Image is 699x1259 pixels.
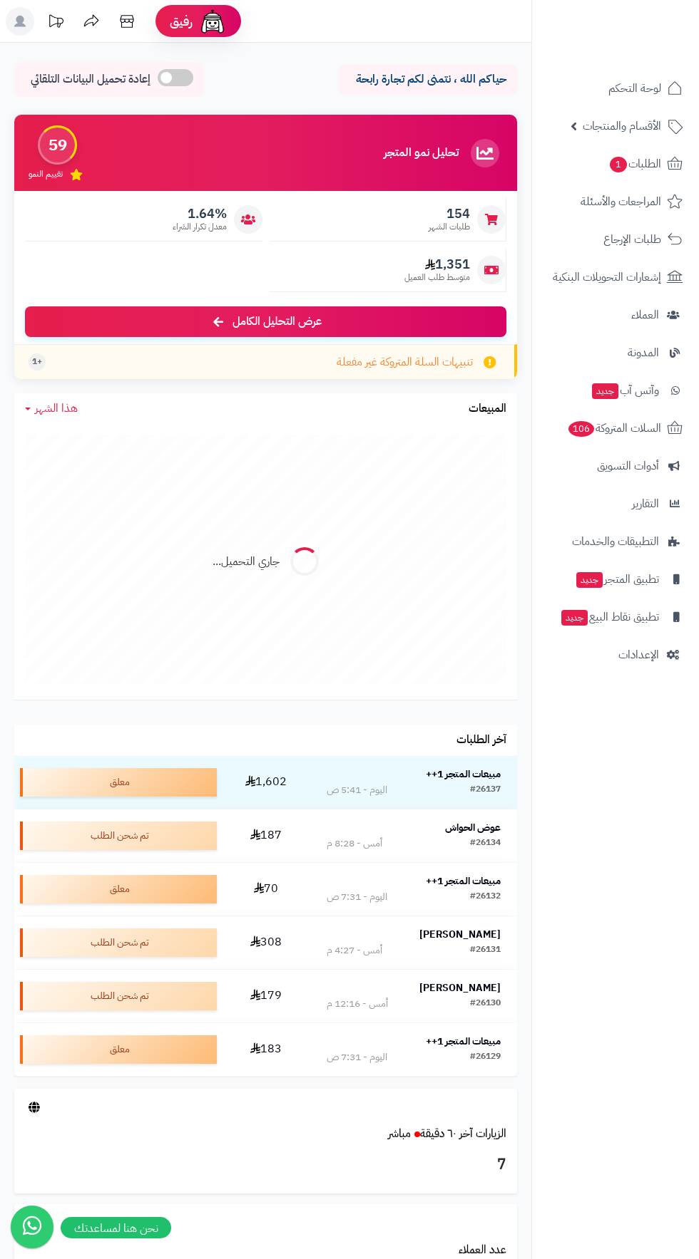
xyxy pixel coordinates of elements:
[349,71,506,88] p: حياكم الله ، نتمنى لكم تجارة رابحة
[445,820,501,835] strong: عوض الحواش
[581,192,661,212] span: المراجعات والأسئلة
[597,456,659,476] span: أدوات التسويق
[25,400,78,417] a: هذا الشهر
[20,875,217,903] div: معلق
[32,356,42,368] span: +1
[560,607,659,627] span: تطبيق نقاط البيع
[426,874,501,888] strong: مبيعات المتجر 1++
[618,645,659,665] span: الإعدادات
[20,768,217,797] div: معلق
[575,569,659,589] span: تطبيق المتجر
[470,836,501,851] div: #26134
[631,305,659,325] span: العملاء
[583,116,661,136] span: الأقسام والمنتجات
[541,222,690,257] a: طلبات الإرجاع
[337,354,473,371] span: تنبيهات السلة المتروكة غير مفعلة
[170,13,193,30] span: رفيق
[632,494,659,514] span: التقارير
[25,1153,506,1177] h3: 7
[470,890,501,904] div: #26132
[388,1125,411,1142] small: مباشر
[572,532,659,551] span: التطبيقات والخدمات
[541,147,690,181] a: الطلبات1
[20,822,217,850] div: تم شحن الطلب
[541,336,690,370] a: المدونة
[456,734,506,747] h3: آخر الطلبات
[541,562,690,596] a: تطبيق المتجرجديد
[419,927,501,942] strong: [PERSON_NAME]
[541,71,690,105] a: لوحة التحكم
[327,783,387,797] div: اليوم - 5:41 ص
[469,403,506,415] h3: المبيعات
[327,1050,387,1064] div: اليوم - 7:31 ص
[592,383,618,399] span: جديد
[567,418,661,438] span: السلات المتروكة
[426,1034,501,1049] strong: مبيعات المتجر 1++
[198,7,227,36] img: ai-face.png
[384,147,459,160] h3: تحليل نمو المتجر
[541,638,690,672] a: الإعدادات
[541,298,690,332] a: العملاء
[223,970,310,1022] td: 179
[35,400,78,417] span: هذا الشهر
[470,783,501,797] div: #26137
[327,890,387,904] div: اليوم - 7:31 ص
[553,267,661,287] span: إشعارات التحويلات البنكية
[608,154,661,174] span: الطلبات
[429,221,470,233] span: طلبات الشهر
[388,1125,506,1142] a: الزيارات آخر ٦٠ دقيقةمباشر
[609,156,628,173] span: 1
[38,7,73,39] a: تحديثات المنصة
[25,306,506,337] a: عرض التحليل الكامل
[327,836,382,851] div: أمس - 8:28 م
[426,767,501,782] strong: مبيعات المتجر 1++
[567,420,595,437] span: 106
[429,206,470,222] span: 154
[576,572,603,588] span: جديد
[561,610,588,626] span: جديد
[541,449,690,483] a: أدوات التسويق
[327,997,388,1011] div: أمس - 12:16 م
[173,206,227,222] span: 1.64%
[470,943,501,958] div: #26131
[459,1241,506,1258] a: عدد العملاء
[470,997,501,1011] div: #26130
[541,373,690,408] a: وآتس آبجديد
[233,314,322,330] span: عرض التحليل الكامل
[20,1035,217,1064] div: معلق
[223,1023,310,1076] td: 183
[327,943,382,958] div: أمس - 4:27 م
[419,980,501,995] strong: [PERSON_NAME]
[173,221,227,233] span: معدل تكرار الشراء
[31,71,150,88] span: إعادة تحميل البيانات التلقائي
[223,756,310,809] td: 1,602
[608,78,661,98] span: لوحة التحكم
[470,1050,501,1064] div: #26129
[541,600,690,634] a: تطبيق نقاط البيعجديد
[404,257,470,272] span: 1,351
[223,809,310,862] td: 187
[20,982,217,1010] div: تم شحن الطلب
[213,554,280,570] div: جاري التحميل...
[29,168,63,180] span: تقييم النمو
[541,411,690,445] a: السلات المتروكة106
[404,271,470,284] span: متوسط طلب العميل
[602,20,685,50] img: logo-2.png
[591,380,659,400] span: وآتس آب
[541,487,690,521] a: التقارير
[541,524,690,559] a: التطبيقات والخدمات
[223,863,310,916] td: 70
[541,260,690,294] a: إشعارات التحويلات البنكية
[20,928,217,957] div: تم شحن الطلب
[223,916,310,969] td: 308
[603,229,661,249] span: طلبات الإرجاع
[541,185,690,219] a: المراجعات والأسئلة
[628,343,659,363] span: المدونة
